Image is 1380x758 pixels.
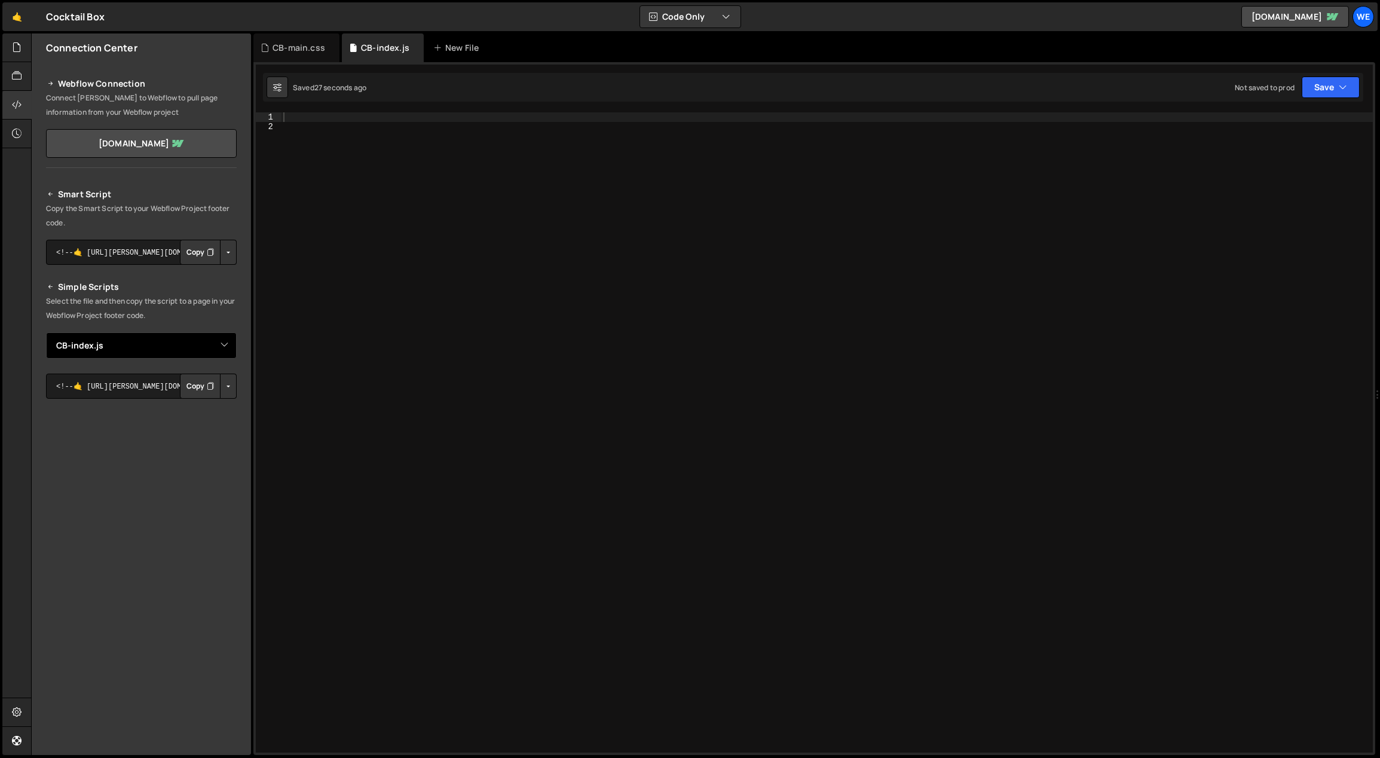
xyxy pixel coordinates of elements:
iframe: YouTube video player [46,418,238,526]
h2: Simple Scripts [46,280,237,294]
a: 🤙 [2,2,32,31]
div: New File [433,42,484,54]
p: Connect [PERSON_NAME] to Webflow to pull page information from your Webflow project [46,91,237,120]
div: Not saved to prod [1235,82,1295,93]
p: Select the file and then copy the script to a page in your Webflow Project footer code. [46,294,237,323]
p: Copy the Smart Script to your Webflow Project footer code. [46,201,237,230]
a: [DOMAIN_NAME] [46,129,237,158]
button: Copy [180,240,221,265]
div: CB-index.js [361,42,409,54]
div: 2 [256,122,281,132]
div: CB-main.css [273,42,325,54]
div: 27 seconds ago [314,82,366,93]
div: Cocktail Box [46,10,105,24]
div: 1 [256,112,281,122]
button: Save [1302,77,1360,98]
div: Saved [293,82,366,93]
iframe: YouTube video player [46,534,238,641]
h2: Smart Script [46,187,237,201]
div: Button group with nested dropdown [180,374,237,399]
textarea: <!--🤙 [URL][PERSON_NAME][DOMAIN_NAME]> <script>document.addEventListener("DOMContentLoaded", func... [46,240,237,265]
textarea: <!--🤙 [URL][PERSON_NAME][DOMAIN_NAME]> <script>document.addEventListener("DOMContentLoaded", func... [46,374,237,399]
h2: Webflow Connection [46,77,237,91]
button: Copy [180,374,221,399]
a: We [1353,6,1374,27]
button: Code Only [640,6,741,27]
h2: Connection Center [46,41,137,54]
div: Button group with nested dropdown [180,240,237,265]
a: [DOMAIN_NAME] [1241,6,1349,27]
